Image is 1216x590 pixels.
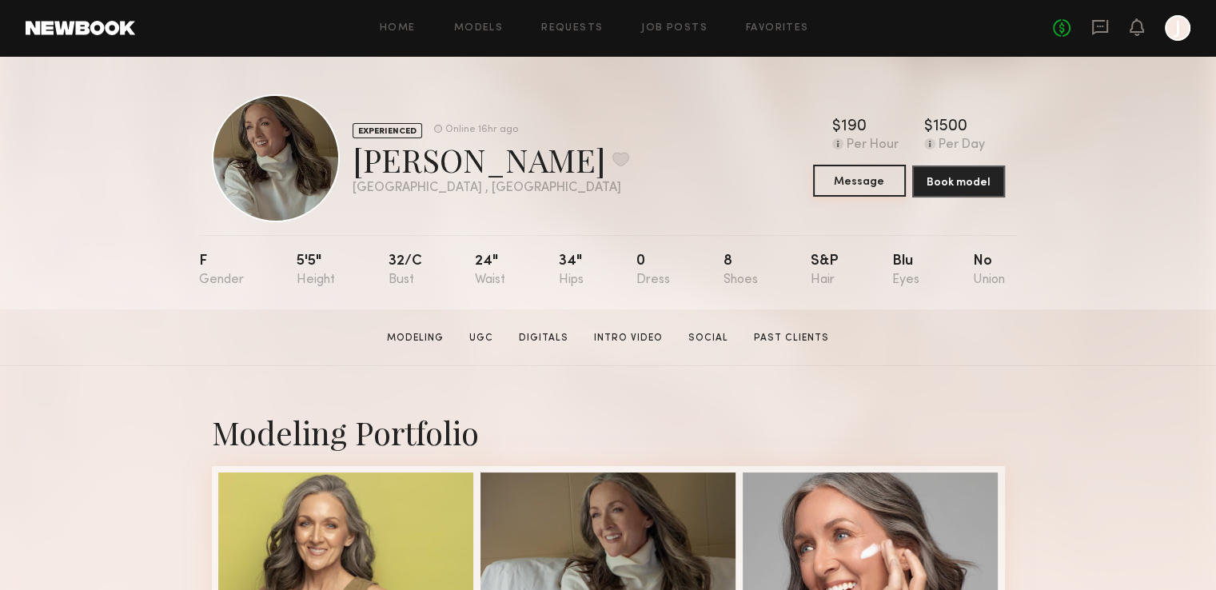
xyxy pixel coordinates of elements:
[445,125,518,135] div: Online 16hr ago
[724,254,758,287] div: 8
[353,123,422,138] div: EXPERIENCED
[811,254,839,287] div: S&P
[541,23,603,34] a: Requests
[463,331,500,345] a: UGC
[847,138,899,153] div: Per Hour
[199,254,244,287] div: F
[454,23,503,34] a: Models
[353,138,629,181] div: [PERSON_NAME]
[832,119,841,135] div: $
[933,119,967,135] div: 1500
[389,254,422,287] div: 32/c
[475,254,505,287] div: 24"
[512,331,575,345] a: Digitals
[746,23,809,34] a: Favorites
[682,331,735,345] a: Social
[559,254,584,287] div: 34"
[892,254,919,287] div: Blu
[636,254,670,287] div: 0
[972,254,1004,287] div: No
[1165,15,1190,41] a: J
[841,119,867,135] div: 190
[588,331,669,345] a: Intro Video
[748,331,835,345] a: Past Clients
[380,23,416,34] a: Home
[212,411,1005,453] div: Modeling Portfolio
[297,254,335,287] div: 5'5"
[939,138,985,153] div: Per Day
[924,119,933,135] div: $
[813,165,906,197] button: Message
[912,165,1005,197] button: Book model
[381,331,450,345] a: Modeling
[353,181,629,195] div: [GEOGRAPHIC_DATA] , [GEOGRAPHIC_DATA]
[641,23,708,34] a: Job Posts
